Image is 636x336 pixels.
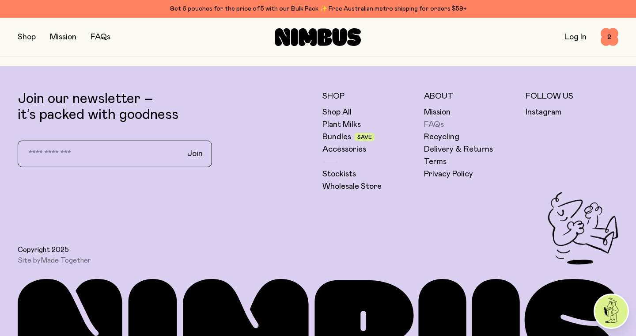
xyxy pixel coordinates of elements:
a: Shop All [322,107,352,118]
a: Mission [50,33,76,41]
span: Join [187,149,203,159]
a: Delivery & Returns [424,144,493,155]
a: Privacy Policy [424,169,473,179]
a: Accessories [322,144,366,155]
a: Made Together [41,257,91,264]
div: Get 6 pouches for the price of 5 with our Bulk Pack ✨ Free Australian metro shipping for orders $59+ [18,4,618,14]
h5: About [424,91,517,102]
button: Join [180,145,210,163]
a: Mission [424,107,450,118]
h5: Shop [322,91,415,102]
span: Save [357,134,372,140]
a: Stockists [322,169,356,179]
h5: Follow Us [526,91,618,102]
button: 2 [601,28,618,46]
a: FAQs [424,119,444,130]
a: Instagram [526,107,561,118]
a: Recycling [424,132,459,142]
a: Bundles [322,132,351,142]
p: Join our newsletter – it’s packed with goodness [18,91,314,123]
span: Site by [18,256,91,265]
span: Copyright 2025 [18,245,69,254]
img: agent [595,295,628,328]
a: Log In [564,33,587,41]
a: Terms [424,157,447,167]
a: FAQs [91,33,110,41]
a: Wholesale Store [322,181,382,192]
a: Plant Milks [322,119,361,130]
